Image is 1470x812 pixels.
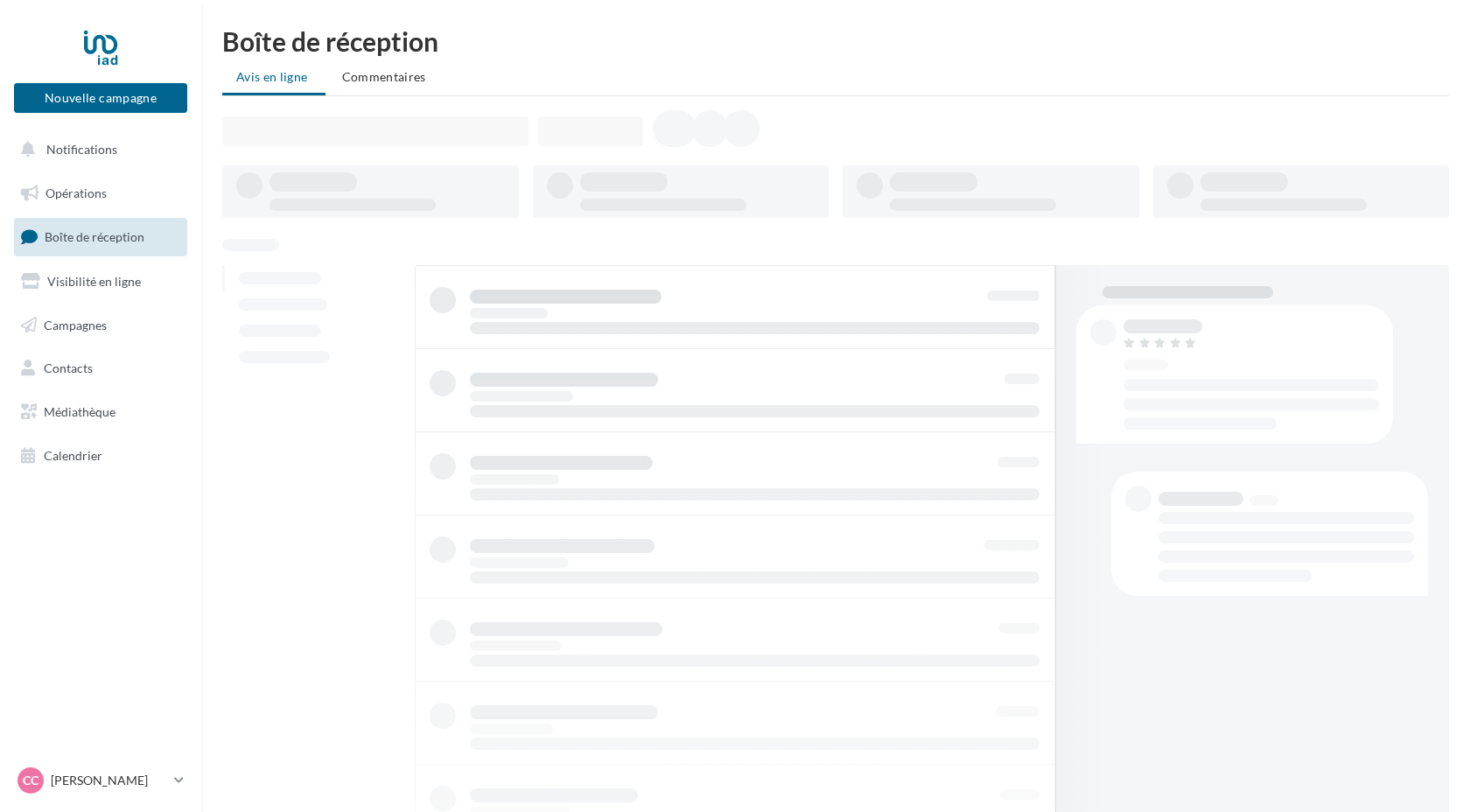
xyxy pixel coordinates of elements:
div: Boîte de réception [222,28,1449,54]
span: Notifications [46,142,117,157]
span: Boîte de réception [45,229,144,244]
p: [PERSON_NAME] [51,772,167,789]
span: Visibilité en ligne [47,274,141,289]
a: Calendrier [10,437,191,474]
a: Opérations [10,175,191,212]
button: Nouvelle campagne [14,83,187,113]
a: Campagnes [10,307,191,344]
span: Campagnes [44,317,107,332]
span: Calendrier [44,448,102,463]
a: Médiathèque [10,394,191,430]
span: CC [23,772,38,789]
span: Médiathèque [44,404,115,419]
a: Visibilité en ligne [10,263,191,300]
span: Opérations [45,185,107,200]
a: Contacts [10,350,191,387]
button: Notifications [10,131,184,168]
span: Commentaires [342,69,426,84]
a: Boîte de réception [10,218,191,255]
a: CC [PERSON_NAME] [14,764,187,797]
span: Contacts [44,360,93,375]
